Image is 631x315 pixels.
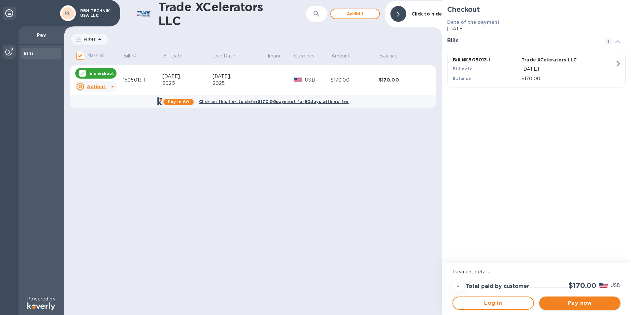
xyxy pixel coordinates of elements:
p: Balance [379,52,398,59]
p: [DATE] [447,25,626,32]
p: $170.00 [521,75,615,82]
p: In checkout [88,71,114,76]
p: RBH TECHNIK USA LLC [80,9,113,18]
p: Pay [24,32,59,38]
img: USD [599,283,608,288]
u: Actions [87,84,106,89]
h3: Bills [447,38,597,44]
img: Logo [27,302,55,310]
p: [DATE] [521,66,615,73]
b: Date of the payment [447,19,500,25]
p: Bill Date [163,52,183,59]
button: Bill №1505013-1Trade XCelerators LLCBill date[DATE]Balance$170.00 [447,51,626,88]
p: Trade XCelerators LLC [521,56,587,63]
p: Bill № 1505013-1 [453,56,519,63]
div: 1505013-1 [123,77,162,84]
b: Pay in 60 [168,99,189,104]
span: Pay now [545,299,615,307]
span: Amount [331,52,358,59]
p: Bill № [123,52,137,59]
p: USD [611,282,620,289]
div: $170.00 [379,77,427,83]
b: RL [65,11,71,16]
span: Bill № [123,52,146,59]
span: Bill Date [163,52,191,59]
b: Click on this link to defer $170.00 payment for 60 days with no fee [199,99,349,104]
p: Powered by [27,296,55,302]
span: 1 [605,38,613,46]
div: [DATE], [162,73,213,80]
img: USD [294,78,303,82]
b: Balance [453,76,471,81]
h2: Checkout [447,5,626,14]
h3: Total paid by customer [466,283,529,290]
div: 2025 [213,80,267,87]
div: = [452,281,463,291]
p: Currency [294,52,315,59]
button: Addbill [330,9,380,19]
p: Filter [81,36,96,42]
span: Due Date [213,52,244,59]
p: Image [268,52,282,59]
span: Log in [458,299,528,307]
b: Bill date [453,66,473,71]
p: Payment details [452,268,620,275]
p: USD [305,77,331,84]
h2: $170.00 [569,281,596,290]
div: 2025 [162,80,213,87]
div: [DATE], [213,73,267,80]
span: Balance [379,52,406,59]
button: Log in [452,297,534,310]
p: Amount [331,52,350,59]
p: Mark all [87,52,104,59]
span: Add bill [336,10,374,18]
b: Click to hide [412,11,442,17]
div: $170.00 [331,77,379,84]
p: Due Date [213,52,235,59]
b: Bills [24,51,34,56]
button: Pay now [539,297,620,310]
